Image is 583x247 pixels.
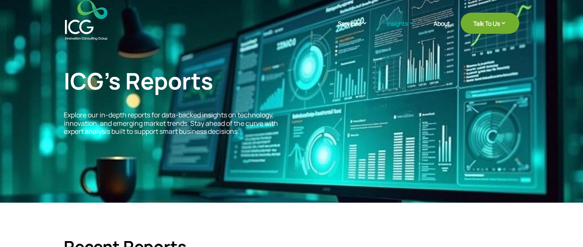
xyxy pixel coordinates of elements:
span: Explore our in-depth reports for data-backed insights on technology, innovation, and emerging mar... [64,110,278,136]
a: Talk To Us [461,13,519,34]
a: Services [338,19,376,40]
a: About [434,20,450,40]
span: ICG’s Reports [64,65,213,96]
a: Insights [387,19,423,40]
